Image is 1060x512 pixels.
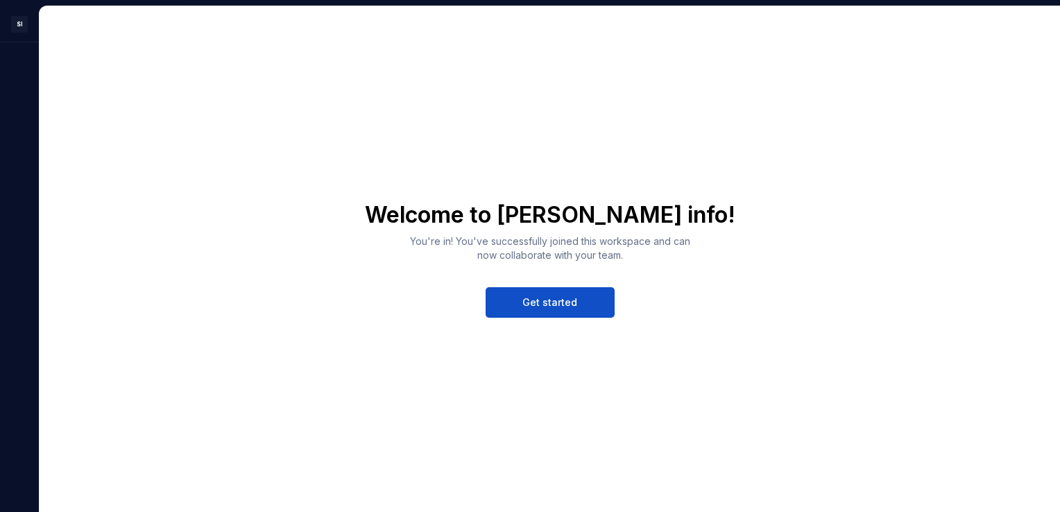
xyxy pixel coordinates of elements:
p: You're in! You've successfully joined this workspace and can now collaborate with your team. [409,234,691,262]
div: SI [11,16,28,33]
span: Get started [522,296,577,309]
h1: Welcome to [PERSON_NAME] info! [365,201,735,229]
button: SI [3,9,36,39]
button: Get started [486,287,615,318]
